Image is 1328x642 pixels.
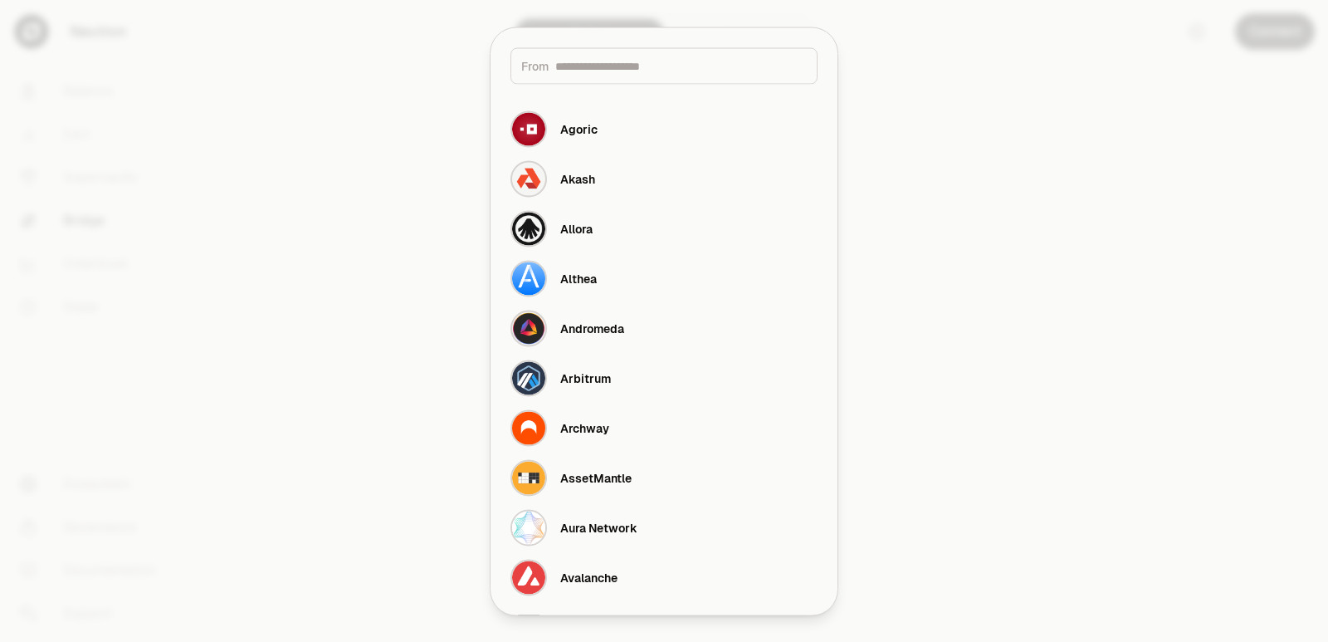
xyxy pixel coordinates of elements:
button: Archway LogoArchway [500,403,828,453]
img: AssetMantle Logo [512,461,545,494]
div: Agoric [560,120,598,137]
img: Agoric Logo [512,112,545,145]
div: AssetMantle [560,469,632,486]
img: Aura Network Logo [512,511,545,544]
span: From [521,57,549,74]
div: Allora [560,220,593,237]
img: Allora Logo [512,212,545,245]
div: Andromeda [560,320,624,336]
div: Aura Network [560,519,637,536]
img: Archway Logo [512,411,545,444]
div: Akash [560,170,595,187]
button: Arbitrum LogoArbitrum [500,353,828,403]
button: Akash LogoAkash [500,154,828,203]
div: Archway [560,419,609,436]
button: Agoric LogoAgoric [500,104,828,154]
img: Althea Logo [512,262,545,295]
button: Aura Network LogoAura Network [500,502,828,552]
div: Avalanche [560,569,618,586]
img: Avalanche Logo [512,561,545,594]
button: Avalanche LogoAvalanche [500,552,828,602]
div: Arbitrum [560,370,611,386]
button: Allora LogoAllora [500,203,828,253]
button: AssetMantle LogoAssetMantle [500,453,828,502]
img: Arbitrum Logo [512,361,545,395]
img: Akash Logo [512,162,545,195]
button: Althea LogoAlthea [500,253,828,303]
div: Althea [560,270,597,287]
button: Andromeda LogoAndromeda [500,303,828,353]
img: Andromeda Logo [512,311,545,345]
